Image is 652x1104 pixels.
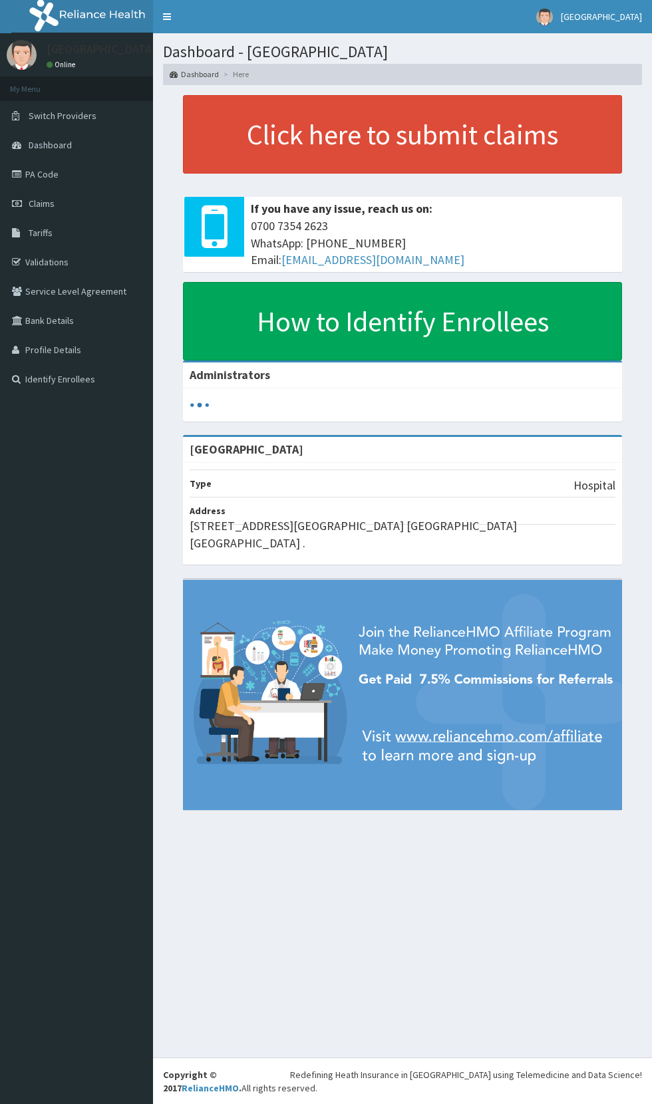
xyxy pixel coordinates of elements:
div: Redefining Heath Insurance in [GEOGRAPHIC_DATA] using Telemedicine and Data Science! [290,1068,642,1081]
a: Dashboard [170,69,219,80]
a: [EMAIL_ADDRESS][DOMAIN_NAME] [281,252,464,267]
p: Hospital [573,477,615,494]
b: If you have any issue, reach us on: [251,201,432,216]
span: Dashboard [29,139,72,151]
strong: [GEOGRAPHIC_DATA] [190,442,303,457]
p: [STREET_ADDRESS][GEOGRAPHIC_DATA] [GEOGRAPHIC_DATA] [GEOGRAPHIC_DATA] . [190,517,615,551]
b: Type [190,478,212,489]
a: How to Identify Enrollees [183,282,622,360]
span: Switch Providers [29,110,96,122]
a: Online [47,60,79,69]
strong: Copyright © 2017 . [163,1069,242,1094]
img: User Image [536,9,553,25]
span: [GEOGRAPHIC_DATA] [561,11,642,23]
span: 0700 7354 2623 WhatsApp: [PHONE_NUMBER] Email: [251,217,615,269]
h1: Dashboard - [GEOGRAPHIC_DATA] [163,43,642,61]
img: provider-team-banner.png [183,580,622,809]
span: Tariffs [29,227,53,239]
img: User Image [7,40,37,70]
a: RelianceHMO [182,1082,239,1094]
p: [GEOGRAPHIC_DATA] [47,43,156,55]
b: Administrators [190,367,270,382]
li: Here [220,69,249,80]
span: Claims [29,198,55,209]
a: Click here to submit claims [183,95,622,174]
b: Address [190,505,226,517]
svg: audio-loading [190,395,210,415]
